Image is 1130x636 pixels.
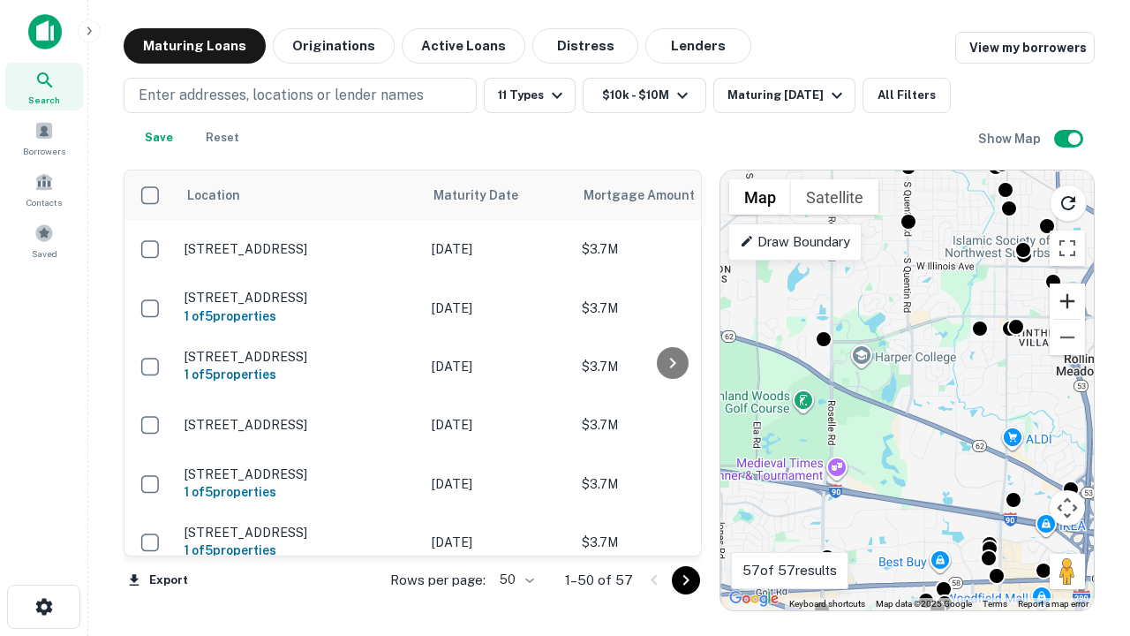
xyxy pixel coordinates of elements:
[584,185,718,206] span: Mortgage Amount
[725,587,783,610] a: Open this area in Google Maps (opens a new window)
[1050,490,1085,526] button: Map camera controls
[582,239,758,259] p: $3.7M
[725,587,783,610] img: Google
[5,63,83,110] a: Search
[23,144,65,158] span: Borrowers
[185,241,414,257] p: [STREET_ADDRESS]
[185,290,414,306] p: [STREET_ADDRESS]
[582,474,758,494] p: $3.7M
[1050,185,1087,222] button: Reload search area
[1050,320,1085,355] button: Zoom out
[185,349,414,365] p: [STREET_ADDRESS]
[124,78,477,113] button: Enter addresses, locations or lender names
[955,32,1095,64] a: View my borrowers
[5,165,83,213] a: Contacts
[582,415,758,435] p: $3.7M
[863,78,951,113] button: All Filters
[185,482,414,502] h6: 1 of 5 properties
[5,114,83,162] a: Borrowers
[194,120,251,155] button: Reset
[432,239,564,259] p: [DATE]
[432,299,564,318] p: [DATE]
[124,567,192,594] button: Export
[645,28,751,64] button: Lenders
[532,28,638,64] button: Distress
[432,474,564,494] p: [DATE]
[876,599,972,609] span: Map data ©2025 Google
[713,78,855,113] button: Maturing [DATE]
[742,560,837,581] p: 57 of 57 results
[582,299,758,318] p: $3.7M
[583,78,706,113] button: $10k - $10M
[1018,599,1089,609] a: Report a map error
[432,357,564,376] p: [DATE]
[720,170,1094,610] div: 0 0
[432,533,564,552] p: [DATE]
[433,185,541,206] span: Maturity Date
[186,185,240,206] span: Location
[978,129,1043,148] h6: Show Map
[185,307,414,326] h6: 1 of 5 properties
[185,365,414,384] h6: 1 of 5 properties
[740,231,850,253] p: Draw Boundary
[432,415,564,435] p: [DATE]
[791,179,878,215] button: Show satellite imagery
[28,93,60,107] span: Search
[402,28,525,64] button: Active Loans
[727,85,847,106] div: Maturing [DATE]
[582,533,758,552] p: $3.7M
[176,170,423,220] th: Location
[390,570,486,591] p: Rows per page:
[1050,231,1085,266] button: Toggle fullscreen view
[124,28,266,64] button: Maturing Loans
[1042,495,1130,579] iframe: Chat Widget
[26,195,62,209] span: Contacts
[28,14,62,49] img: capitalize-icon.png
[565,570,633,591] p: 1–50 of 57
[573,170,767,220] th: Mortgage Amount
[1050,284,1085,319] button: Zoom in
[139,85,424,106] p: Enter addresses, locations or lender names
[423,170,573,220] th: Maturity Date
[185,417,414,433] p: [STREET_ADDRESS]
[32,246,57,261] span: Saved
[131,120,187,155] button: Save your search to get updates of matches that match your search criteria.
[983,599,1007,609] a: Terms (opens in new tab)
[185,525,414,541] p: [STREET_ADDRESS]
[729,179,791,215] button: Show street map
[582,357,758,376] p: $3.7M
[185,466,414,482] p: [STREET_ADDRESS]
[484,78,576,113] button: 11 Types
[493,567,537,593] div: 50
[273,28,395,64] button: Originations
[789,598,865,610] button: Keyboard shortcuts
[672,566,700,594] button: Go to next page
[185,541,414,560] h6: 1 of 5 properties
[5,216,83,264] a: Saved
